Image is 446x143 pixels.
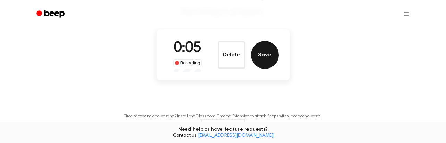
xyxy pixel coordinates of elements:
[174,41,201,56] span: 0:05
[218,41,245,69] button: Delete Audio Record
[398,6,415,22] button: Open menu
[251,41,279,69] button: Save Audio Record
[4,133,442,139] span: Contact us
[124,114,322,119] p: Tired of copying and pasting? Install the Classroom Chrome Extension to attach Beeps without copy...
[32,7,71,21] a: Beep
[198,133,274,138] a: [EMAIL_ADDRESS][DOMAIN_NAME]
[173,59,202,66] div: Recording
